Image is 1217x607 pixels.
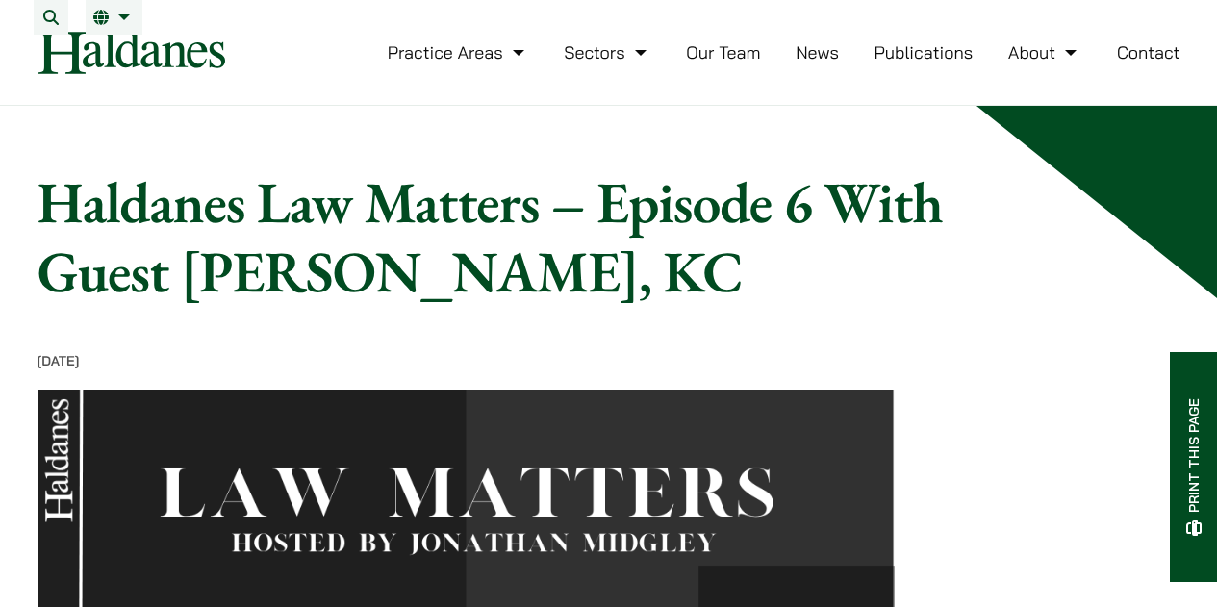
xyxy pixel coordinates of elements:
a: Contact [1117,41,1180,63]
a: Publications [875,41,974,63]
a: News [796,41,839,63]
a: Our Team [686,41,760,63]
a: Practice Areas [388,41,529,63]
h1: Haldanes Law Matters – Episode 6 With Guest [PERSON_NAME], KC [38,167,1036,306]
a: About [1008,41,1081,63]
time: [DATE] [38,352,80,369]
a: Sectors [564,41,650,63]
a: EN [93,10,135,25]
img: Logo of Haldanes [38,31,225,74]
